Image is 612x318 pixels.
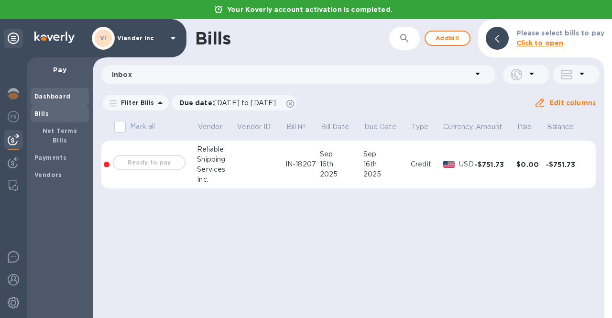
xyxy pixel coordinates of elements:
div: Sep [320,149,363,159]
div: IN-18207 [285,159,320,169]
p: Due Date [364,122,396,132]
b: Bills [34,110,49,117]
span: Vendor ID [237,122,283,132]
div: Inc. [197,175,236,185]
img: Logo [34,32,75,43]
div: Credit [411,159,443,169]
p: Bill Date [321,122,349,132]
u: Edit columns [549,99,596,107]
p: Vendor ID [237,122,271,132]
b: Net Terms Bills [43,127,77,144]
p: Viander inc [117,35,165,42]
span: Type [412,122,441,132]
div: 2025 [363,169,411,179]
p: Vendor [198,122,222,132]
span: [DATE] to [DATE] [214,99,276,107]
span: Due Date [364,122,409,132]
div: -$751.73 [546,160,588,169]
div: Services [197,164,236,175]
span: Amount [476,122,515,132]
button: Addbill [425,31,470,46]
div: 2025 [320,169,363,179]
b: Click to open [516,39,564,47]
div: Due date:[DATE] to [DATE] [172,95,297,110]
p: Currency [443,122,473,132]
p: Due date : [179,98,281,108]
div: -$751.73 [475,160,516,169]
p: Paid [517,122,532,132]
b: Please select bills to pay [516,29,604,37]
h1: Bills [195,28,230,48]
p: Balance [547,122,574,132]
div: $0.00 [516,160,546,169]
p: Bill № [286,122,306,132]
b: VI [100,34,107,42]
span: Paid [517,122,545,132]
b: Vendors [34,171,62,178]
div: 16th [320,159,363,169]
div: Sep [363,149,411,159]
p: Type [412,122,429,132]
div: Reliable [197,144,236,154]
b: Dashboard [34,93,71,100]
p: USD [459,159,475,169]
p: Mark all [130,121,155,132]
div: Unpin categories [4,29,23,48]
div: Shipping [197,154,236,164]
span: Bill № [286,122,318,132]
img: USD [443,161,456,168]
span: Vendor [198,122,235,132]
span: Add bill [433,33,462,44]
div: 16th [363,159,411,169]
span: Balance [547,122,586,132]
p: Your Koverly account activation is completed. [222,5,397,14]
p: Amount [476,122,503,132]
b: Payments [34,154,66,161]
span: Bill Date [321,122,361,132]
p: Filter Bills [117,99,154,107]
p: Inbox [112,70,472,79]
p: Pay [34,65,85,75]
img: Foreign exchange [8,111,19,122]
